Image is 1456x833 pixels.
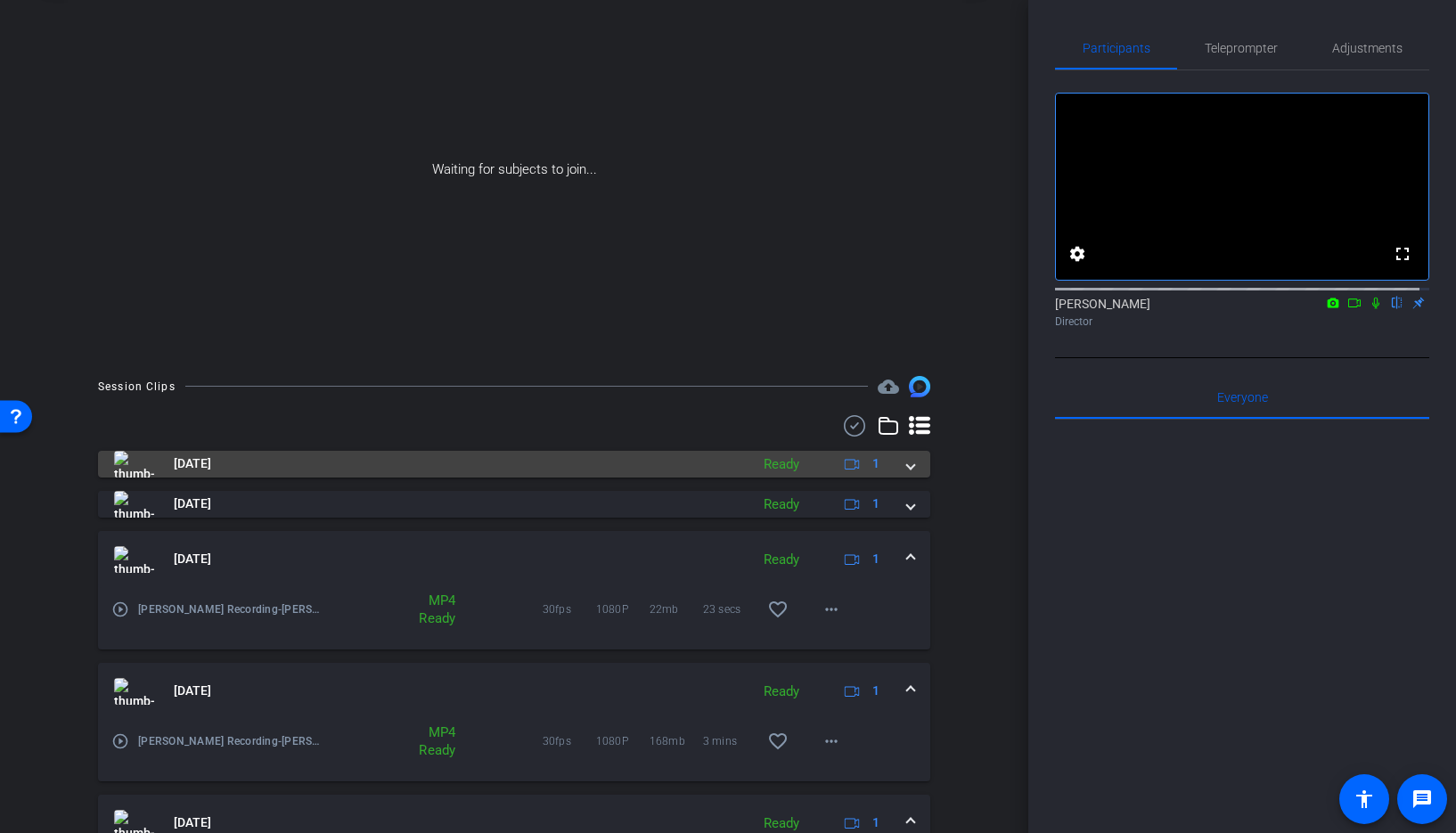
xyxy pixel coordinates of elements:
mat-expansion-panel-header: thumb-nail[DATE]Ready1 [98,663,930,720]
span: [PERSON_NAME] Recording-[PERSON_NAME]-2025-08-11-09-34-37-701-0 [138,732,321,750]
span: Participants [1083,42,1150,54]
span: 1080P [596,732,650,750]
span: 168mb [650,732,703,750]
span: 1080P [596,600,650,618]
div: Ready [755,454,808,475]
mat-icon: accessibility [1354,788,1375,810]
span: 1 [872,494,879,513]
div: Director [1055,314,1429,330]
div: Session Clips [98,378,176,396]
div: MP4 Ready [398,723,465,759]
mat-icon: flip [1386,294,1408,310]
img: thumb-nail [114,451,154,478]
mat-icon: fullscreen [1392,243,1413,265]
span: Adjustments [1332,42,1403,54]
div: Ready [755,682,808,702]
span: [DATE] [174,682,211,700]
span: 1 [872,682,879,700]
span: [DATE] [174,494,211,513]
mat-icon: favorite_border [767,731,789,752]
div: thumb-nail[DATE]Ready1 [98,720,930,781]
div: thumb-nail[DATE]Ready1 [98,588,930,649]
div: Ready [755,550,808,570]
span: Destinations for your clips [878,376,899,397]
img: Session clips [909,376,930,397]
span: 22mb [650,600,703,618]
span: 3 mins [703,732,757,750]
span: [PERSON_NAME] Recording-[PERSON_NAME]-2025-08-11-09-37-41-309-0 [138,600,321,618]
div: MP4 Ready [398,592,465,627]
span: [DATE] [174,813,211,832]
mat-icon: play_circle_outline [111,732,129,750]
span: [DATE] [174,550,211,568]
span: 30fps [543,732,596,750]
span: [DATE] [174,454,211,473]
mat-icon: favorite_border [767,599,789,620]
mat-icon: more_horiz [821,731,842,752]
mat-icon: settings [1067,243,1088,265]
img: thumb-nail [114,491,154,518]
mat-icon: cloud_upload [878,376,899,397]
mat-icon: message [1411,788,1433,810]
mat-expansion-panel-header: thumb-nail[DATE]Ready1 [98,491,930,518]
div: [PERSON_NAME] [1055,295,1429,330]
span: 30fps [543,600,596,618]
div: Ready [755,494,808,515]
span: 1 [872,550,879,568]
span: 1 [872,454,879,473]
span: Teleprompter [1205,42,1278,54]
img: thumb-nail [114,546,154,573]
span: 23 secs [703,600,757,618]
mat-expansion-panel-header: thumb-nail[DATE]Ready1 [98,451,930,478]
span: 1 [872,813,879,832]
mat-expansion-panel-header: thumb-nail[DATE]Ready1 [98,531,930,588]
mat-icon: more_horiz [821,599,842,620]
img: thumb-nail [114,678,154,705]
mat-icon: play_circle_outline [111,600,129,618]
span: Everyone [1217,391,1268,404]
